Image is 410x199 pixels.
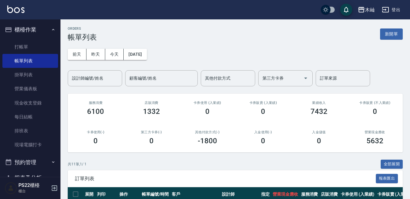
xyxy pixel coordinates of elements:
h3: 1332 [143,107,160,116]
h3: 服務消費 [75,101,116,105]
a: 掛單列表 [2,68,58,82]
button: 報表匯出 [376,174,398,183]
button: 櫃檯作業 [2,22,58,38]
button: 全部展開 [381,160,403,169]
h2: 卡券使用(-) [75,130,116,134]
h2: 營業現金應收 [354,130,395,134]
a: 營業儀表板 [2,82,58,96]
h2: 卡券販賣 (入業績) [242,101,284,105]
h3: 0 [205,107,210,116]
a: 現金收支登錄 [2,96,58,110]
h3: 0 [317,137,321,145]
h3: 7432 [311,107,327,116]
h2: 第三方卡券(-) [131,130,172,134]
button: 預約管理 [2,154,58,170]
h3: 帳單列表 [68,33,97,41]
a: 新開單 [380,31,403,37]
h2: 業績收入 [298,101,340,105]
p: 櫃台 [18,188,49,194]
h2: 卡券使用 (入業績) [187,101,228,105]
a: 現場電腦打卡 [2,138,58,152]
h3: 5632 [366,137,383,145]
button: 登出 [379,4,403,15]
button: Open [301,73,311,83]
img: Logo [7,5,24,13]
h2: 其他付款方式(-) [187,130,228,134]
h2: 卡券販賣 (不入業績) [354,101,395,105]
h5: PS22櫃檯 [18,182,49,188]
h3: 6100 [87,107,104,116]
h3: 0 [373,107,377,116]
button: save [340,4,352,16]
button: [DATE] [124,49,147,60]
h3: 0 [93,137,98,145]
h2: 入金使用(-) [242,130,284,134]
h2: 入金儲值 [298,130,340,134]
h3: 0 [261,107,265,116]
a: 報表匯出 [376,175,398,181]
p: 共 11 筆, 1 / 1 [68,161,86,167]
button: 報表及分析 [2,170,58,186]
span: 訂單列表 [75,176,376,182]
button: 今天 [105,49,124,60]
button: 昨天 [86,49,105,60]
a: 打帳單 [2,40,58,54]
div: 木屾 [365,6,375,14]
button: 木屾 [355,4,377,16]
img: Person [5,182,17,194]
h2: 店販消費 [131,101,172,105]
h3: -1800 [198,137,217,145]
h2: ORDERS [68,27,97,31]
button: 新開單 [380,28,403,40]
h3: 0 [261,137,265,145]
a: 每日結帳 [2,110,58,124]
a: 帳單列表 [2,54,58,68]
a: 排班表 [2,124,58,138]
button: 前天 [68,49,86,60]
h3: 0 [149,137,154,145]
